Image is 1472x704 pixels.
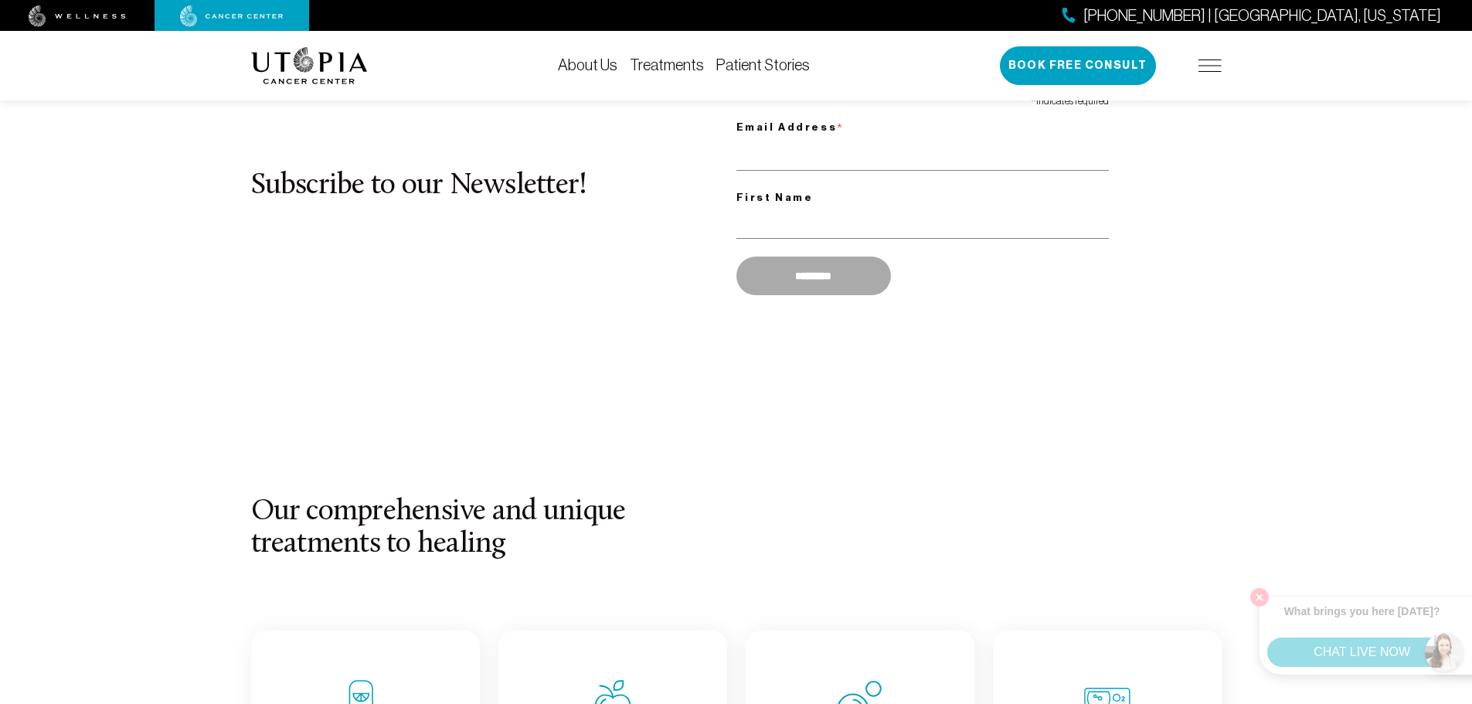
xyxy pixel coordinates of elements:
[1000,46,1156,85] button: Book Free Consult
[180,5,284,27] img: cancer center
[251,496,657,561] h3: Our comprehensive and unique treatments to healing
[630,56,704,73] a: Treatments
[251,170,736,202] h2: Subscribe to our Newsletter!
[716,56,810,73] a: Patient Stories
[1083,5,1441,27] span: [PHONE_NUMBER] | [GEOGRAPHIC_DATA], [US_STATE]
[558,56,617,73] a: About Us
[29,5,126,27] img: wellness
[736,111,1109,139] label: Email Address
[1062,5,1441,27] a: [PHONE_NUMBER] | [GEOGRAPHIC_DATA], [US_STATE]
[1198,60,1222,72] img: icon-hamburger
[736,189,1109,207] label: First Name
[251,47,368,84] img: logo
